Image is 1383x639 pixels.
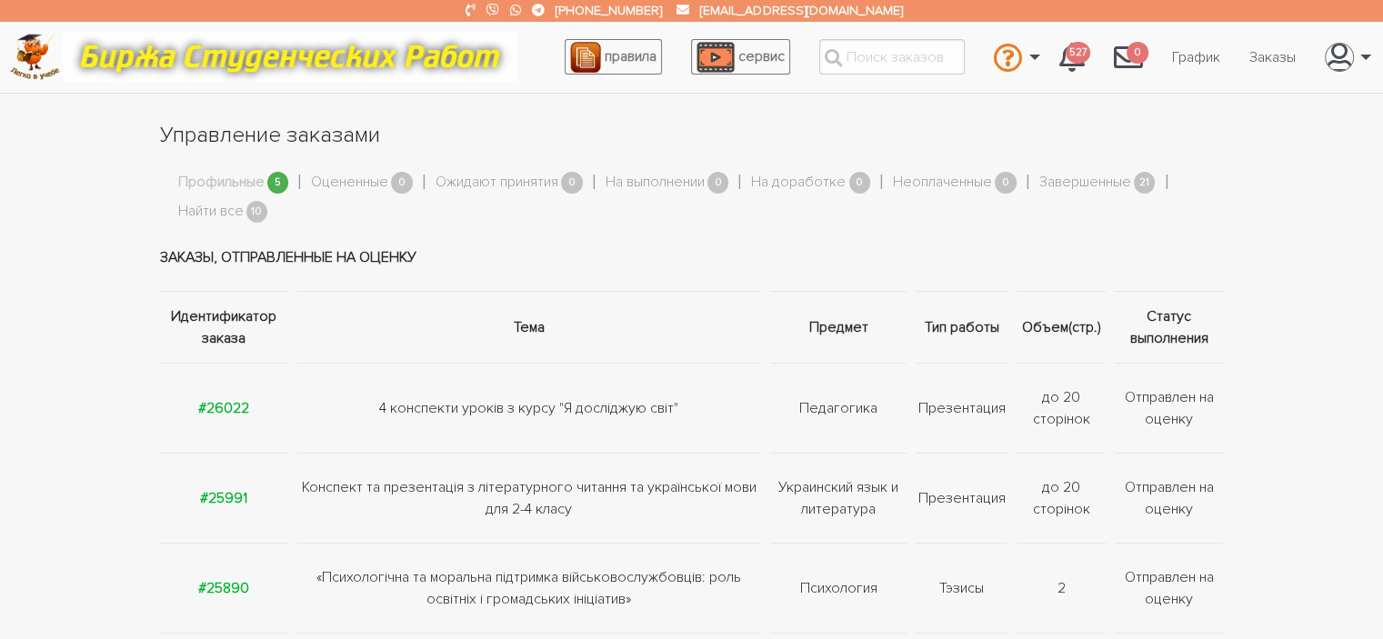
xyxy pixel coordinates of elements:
td: Психология [766,543,911,633]
a: График [1158,40,1235,75]
td: Презентация [911,453,1012,543]
td: 2 [1012,543,1110,633]
span: 0 [849,172,871,195]
a: [PHONE_NUMBER] [556,3,662,18]
th: Тип работы [911,291,1012,363]
a: #25890 [198,579,249,597]
th: Тема [293,291,766,363]
a: Завершенные [1039,171,1131,195]
td: Конспект та презентація з літературного читання та української мови для 2-4 класу [293,453,766,543]
td: Отправлен на оценку [1110,543,1224,633]
td: до 20 сторінок [1012,453,1110,543]
a: правила [565,39,662,75]
span: правила [605,47,656,65]
td: Педагогика [766,363,911,453]
th: Объем(стр.) [1012,291,1110,363]
a: 0 [1099,33,1158,82]
img: motto-12e01f5a76059d5f6a28199ef077b1f78e012cfde436ab5cf1d4517935686d32.gif [63,32,517,82]
a: #26022 [198,399,249,417]
td: «Психологічна та моральна підтримка військовослужбовців: роль освітніх і громадських ініціатив» [293,543,766,633]
span: сервис [738,47,785,65]
td: Отправлен на оценку [1110,363,1224,453]
th: Идентификатор заказа [160,291,293,363]
span: 0 [995,172,1017,195]
span: 527 [1066,42,1090,65]
td: до 20 сторінок [1012,363,1110,453]
h1: Управление заказами [160,120,1224,151]
img: logo-c4363faeb99b52c628a42810ed6dfb4293a56d4e4775eb116515dfe7f33672af.png [10,34,60,80]
th: Статус выполнения [1110,291,1224,363]
td: Украинский язык и литература [766,453,911,543]
span: 5 [267,172,289,195]
td: Отправлен на оценку [1110,453,1224,543]
td: 4 конспекти уроків з курсу "Я досліджую світ" [293,363,766,453]
a: На доработке [751,171,846,195]
th: Предмет [766,291,911,363]
a: 527 [1045,33,1099,82]
span: 0 [391,172,413,195]
a: Профильные [178,171,265,195]
span: 0 [1127,42,1148,65]
a: Оцененные [311,171,388,195]
a: Неоплаченные [893,171,992,195]
a: На выполнении [606,171,705,195]
a: сервис [691,39,790,75]
a: [EMAIL_ADDRESS][DOMAIN_NAME] [700,3,902,18]
img: agreement_icon-feca34a61ba7f3d1581b08bc946b2ec1ccb426f67415f344566775c155b7f62c.png [570,42,601,73]
span: 21 [1134,172,1156,195]
a: Заказы [1235,40,1310,75]
a: #25991 [200,489,247,507]
span: 0 [561,172,583,195]
td: Тэзисы [911,543,1012,633]
a: Ожидают принятия [436,171,558,195]
span: 10 [246,201,268,224]
input: Поиск заказов [819,39,965,75]
a: Найти все [178,200,244,224]
td: Презентация [911,363,1012,453]
img: play_icon-49f7f135c9dc9a03216cfdbccbe1e3994649169d890fb554cedf0eac35a01ba8.png [697,42,735,73]
td: Заказы, отправленные на оценку [160,224,1224,292]
span: 0 [707,172,729,195]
